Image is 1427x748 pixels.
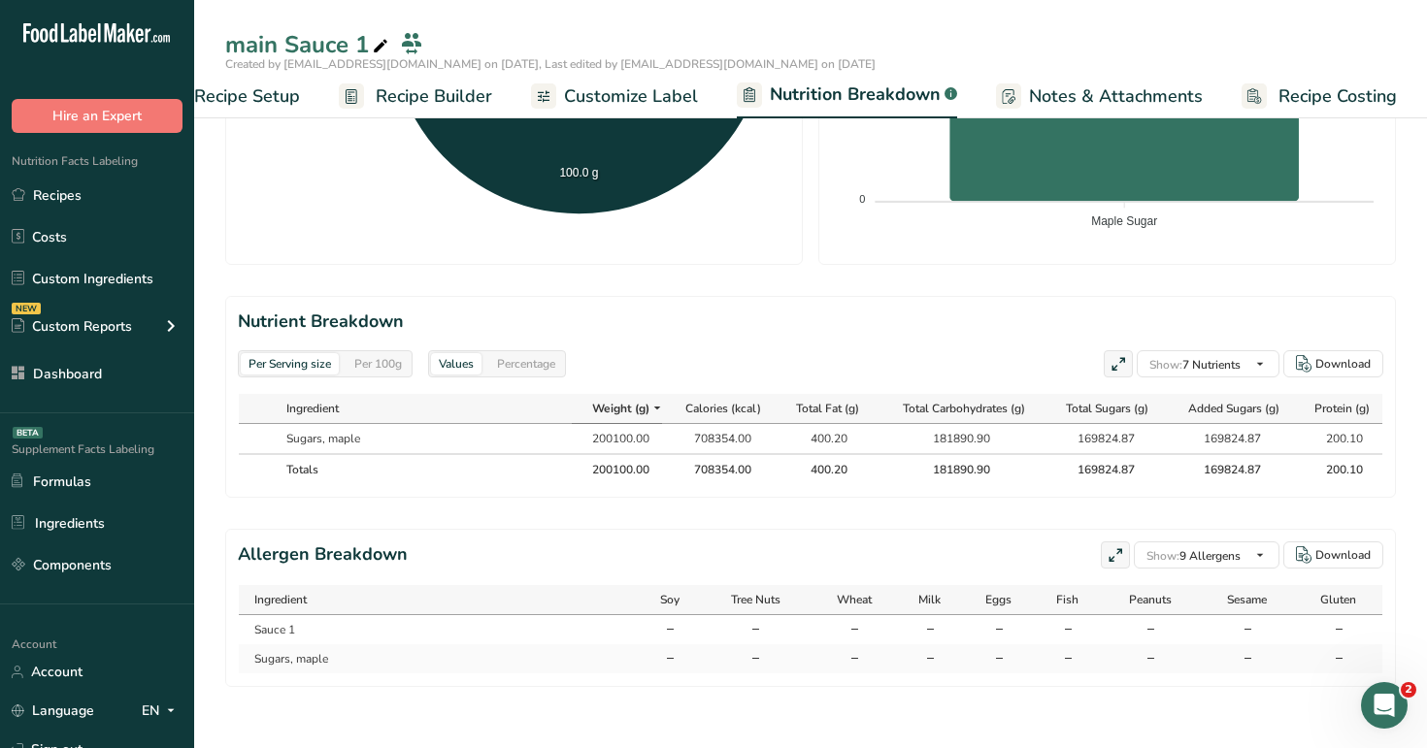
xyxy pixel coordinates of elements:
div: 169824.87 [1078,461,1126,478]
a: Notes & Attachments [996,75,1203,118]
div: Percentage [489,353,563,374]
a: Language [12,694,94,728]
div: 400.20 [799,430,847,447]
span: Recipe Builder [376,83,492,110]
div: NEW [12,303,41,314]
span: Show: [1146,548,1179,564]
div: Values [431,353,481,374]
span: Created by [EMAIL_ADDRESS][DOMAIN_NAME] on [DATE], Last edited by [EMAIL_ADDRESS][DOMAIN_NAME] on... [225,56,876,72]
div: Per 100g [347,353,410,374]
td: Sugars, maple [239,644,639,673]
span: Gluten [1320,591,1356,608]
tspan: Maple Sugar [1091,214,1157,228]
div: Per Serving size [241,353,339,374]
button: Download [1283,350,1383,377]
a: Recipe Costing [1242,75,1397,118]
span: Customize Label [564,83,698,110]
button: Show:7 Nutrients [1137,350,1279,377]
span: Ingredient [286,400,339,417]
span: Tree Nuts [731,591,780,608]
div: 181890.90 [933,430,981,447]
span: Soy [660,591,680,608]
span: Show: [1149,357,1182,373]
span: 7 Nutrients [1149,357,1241,373]
div: main Sauce 1 [225,27,392,62]
div: Download [1315,546,1371,564]
a: Recipe Setup [157,75,300,118]
div: 181890.90 [933,461,981,478]
button: Hire an Expert [12,99,183,133]
span: Sesame [1227,591,1267,608]
th: Totals [278,453,572,484]
div: 169824.87 [1204,430,1252,447]
span: Protein (g) [1314,400,1370,417]
div: 200.10 [1314,430,1363,447]
h2: Allergen Breakdown [238,541,408,569]
span: Weight (g) [592,400,649,417]
div: EN [142,699,183,723]
span: Recipe Costing [1278,83,1397,110]
span: Recipe Setup [194,83,300,110]
span: Milk [918,591,941,608]
tspan: 0 [859,193,865,205]
div: Download [1315,355,1371,373]
span: Ingredient [254,591,307,608]
div: 400.20 [799,461,847,478]
span: 2 [1401,682,1416,698]
td: Sauce 1 [239,615,639,644]
span: Total Carbohydrates (g) [903,400,1025,417]
span: Fish [1056,591,1079,608]
div: 708354.00 [694,461,743,478]
td: Sugars, maple [278,424,572,453]
span: Wheat [837,591,872,608]
a: Nutrition Breakdown [737,73,957,119]
div: 169824.87 [1078,430,1126,447]
span: Nutrition Breakdown [770,81,941,108]
span: Added Sugars (g) [1188,400,1279,417]
a: Recipe Builder [339,75,492,118]
h2: Nutrient Breakdown [238,309,1383,335]
button: Show:9 Allergens [1134,541,1279,569]
button: Download [1283,541,1383,569]
div: BETA [13,427,43,439]
span: Eggs [985,591,1012,608]
div: 708354.00 [694,430,743,447]
iframe: Intercom live chat [1361,682,1408,729]
span: Total Fat (g) [796,400,859,417]
span: Peanuts [1129,591,1172,608]
a: Customize Label [531,75,698,118]
div: 200100.00 [592,461,641,478]
div: Custom Reports [12,316,132,337]
span: 9 Allergens [1146,548,1241,564]
div: 200.10 [1314,461,1363,478]
span: Calories (kcal) [685,400,761,417]
span: Notes & Attachments [1029,83,1203,110]
span: Total Sugars (g) [1066,400,1148,417]
div: 200100.00 [592,430,641,447]
div: 169824.87 [1204,461,1252,478]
